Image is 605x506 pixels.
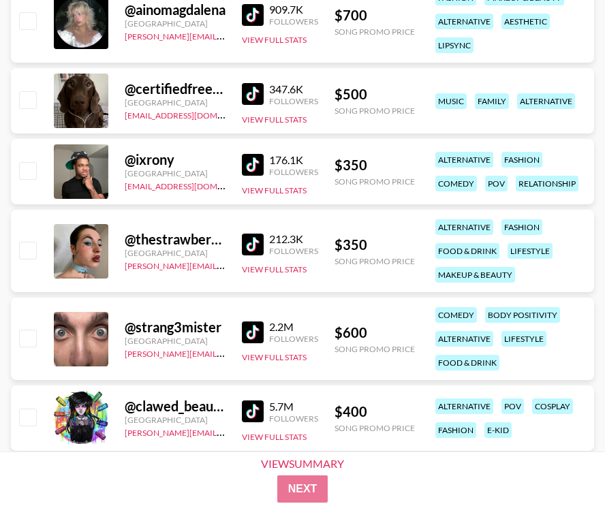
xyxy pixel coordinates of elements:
[242,154,264,176] img: TikTok
[335,7,415,24] div: $ 700
[242,321,264,343] img: TikTok
[435,93,467,109] div: music
[532,398,573,414] div: cosplay
[435,307,477,323] div: comedy
[125,425,326,438] a: [PERSON_NAME][EMAIL_ADDRESS][DOMAIN_NAME]
[501,331,546,347] div: lifestyle
[435,267,515,283] div: makeup & beauty
[485,307,560,323] div: body positivity
[335,86,415,103] div: $ 500
[335,324,415,341] div: $ 600
[517,93,575,109] div: alternative
[335,423,415,433] div: Song Promo Price
[537,438,589,490] iframe: Drift Widget Chat Controller
[501,152,542,168] div: fashion
[125,168,226,178] div: [GEOGRAPHIC_DATA]
[516,176,578,191] div: relationship
[125,248,226,258] div: [GEOGRAPHIC_DATA]
[277,475,328,503] button: Next
[335,157,415,174] div: $ 350
[125,151,226,168] div: @ ixrony
[435,422,476,438] div: fashion
[508,243,553,259] div: lifestyle
[242,35,307,45] button: View Full Stats
[125,108,262,121] a: [EMAIL_ADDRESS][DOMAIN_NAME]
[269,96,318,106] div: Followers
[269,3,318,16] div: 909.7K
[125,398,226,415] div: @ clawed_beauty101
[242,234,264,255] img: TikTok
[435,176,477,191] div: comedy
[435,243,499,259] div: food & drink
[242,264,307,274] button: View Full Stats
[335,106,415,116] div: Song Promo Price
[335,176,415,187] div: Song Promo Price
[335,344,415,354] div: Song Promo Price
[475,93,509,109] div: family
[435,331,493,347] div: alternative
[269,400,318,413] div: 5.7M
[335,256,415,266] div: Song Promo Price
[435,152,493,168] div: alternative
[125,97,226,108] div: [GEOGRAPHIC_DATA]
[125,178,262,191] a: [EMAIL_ADDRESS][DOMAIN_NAME]
[269,320,318,334] div: 2.2M
[269,232,318,246] div: 212.3K
[125,319,226,336] div: @ strang3mister
[125,415,226,425] div: [GEOGRAPHIC_DATA]
[125,80,226,97] div: @ certifiedfreedomlover
[242,83,264,105] img: TikTok
[125,346,391,359] a: [PERSON_NAME][EMAIL_ADDRESS][PERSON_NAME][DOMAIN_NAME]
[269,246,318,256] div: Followers
[249,458,356,470] div: View Summary
[435,398,493,414] div: alternative
[242,400,264,422] img: TikTok
[242,4,264,26] img: TikTok
[242,114,307,125] button: View Full Stats
[269,334,318,344] div: Followers
[484,422,512,438] div: e-kid
[435,219,493,235] div: alternative
[335,403,415,420] div: $ 400
[242,185,307,195] button: View Full Stats
[269,16,318,27] div: Followers
[269,413,318,424] div: Followers
[269,82,318,96] div: 347.6K
[335,236,415,253] div: $ 350
[125,1,226,18] div: @ ainomagdalena
[125,258,326,271] a: [PERSON_NAME][EMAIL_ADDRESS][DOMAIN_NAME]
[501,398,524,414] div: pov
[125,336,226,346] div: [GEOGRAPHIC_DATA]
[435,14,493,29] div: alternative
[435,37,474,53] div: lipsync
[269,167,318,177] div: Followers
[435,355,499,370] div: food & drink
[125,18,226,29] div: [GEOGRAPHIC_DATA]
[125,29,456,42] a: [PERSON_NAME][EMAIL_ADDRESS][PERSON_NAME][PERSON_NAME][DOMAIN_NAME]
[335,27,415,37] div: Song Promo Price
[485,176,508,191] div: pov
[269,153,318,167] div: 176.1K
[501,14,550,29] div: aesthetic
[242,352,307,362] button: View Full Stats
[501,219,542,235] div: fashion
[125,231,226,248] div: @ thestrawberryhayes
[242,432,307,442] button: View Full Stats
